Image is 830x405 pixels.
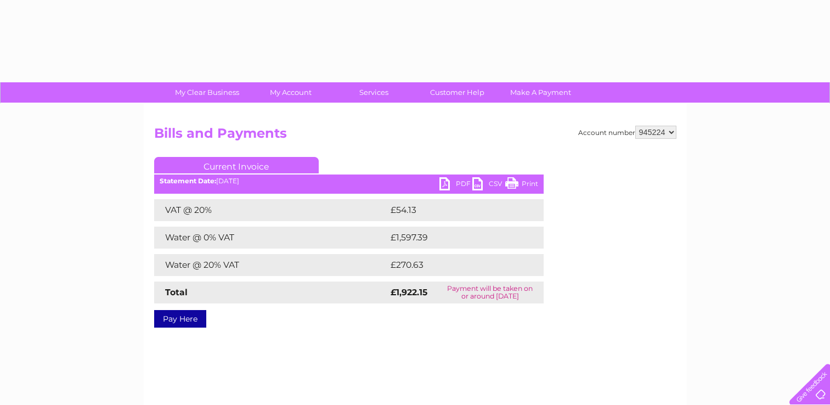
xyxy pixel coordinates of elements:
b: Statement Date: [160,177,216,185]
a: Make A Payment [495,82,586,103]
a: My Clear Business [162,82,252,103]
a: My Account [245,82,336,103]
strong: £1,922.15 [391,287,427,297]
a: Current Invoice [154,157,319,173]
a: Services [329,82,419,103]
td: Payment will be taken on or around [DATE] [437,282,543,303]
td: £54.13 [388,199,521,221]
td: £1,597.39 [388,227,526,249]
a: Print [505,177,538,193]
div: Account number [578,126,676,139]
td: VAT @ 20% [154,199,388,221]
td: £270.63 [388,254,524,276]
h2: Bills and Payments [154,126,676,147]
a: Customer Help [412,82,502,103]
strong: Total [165,287,188,297]
a: PDF [439,177,472,193]
td: Water @ 20% VAT [154,254,388,276]
td: Water @ 0% VAT [154,227,388,249]
a: CSV [472,177,505,193]
a: Pay Here [154,310,206,328]
div: [DATE] [154,177,544,185]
